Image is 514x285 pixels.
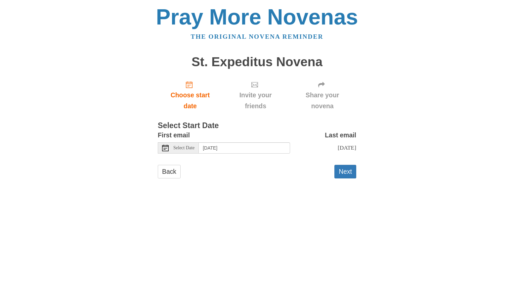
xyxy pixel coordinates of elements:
label: First email [158,130,190,141]
label: Last email [325,130,356,141]
span: Select Date [173,146,194,150]
h1: St. Expeditus Novena [158,55,356,69]
button: Next [334,165,356,178]
a: Back [158,165,181,178]
span: Invite your friends [229,90,282,112]
a: Pray More Novenas [156,5,358,29]
span: Choose start date [164,90,216,112]
div: Click "Next" to confirm your start date first. [223,75,288,115]
div: Click "Next" to confirm your start date first. [288,75,356,115]
span: [DATE] [338,144,356,151]
a: Choose start date [158,75,223,115]
h3: Select Start Date [158,121,356,130]
a: The original novena reminder [191,33,323,40]
span: Share your novena [295,90,350,112]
